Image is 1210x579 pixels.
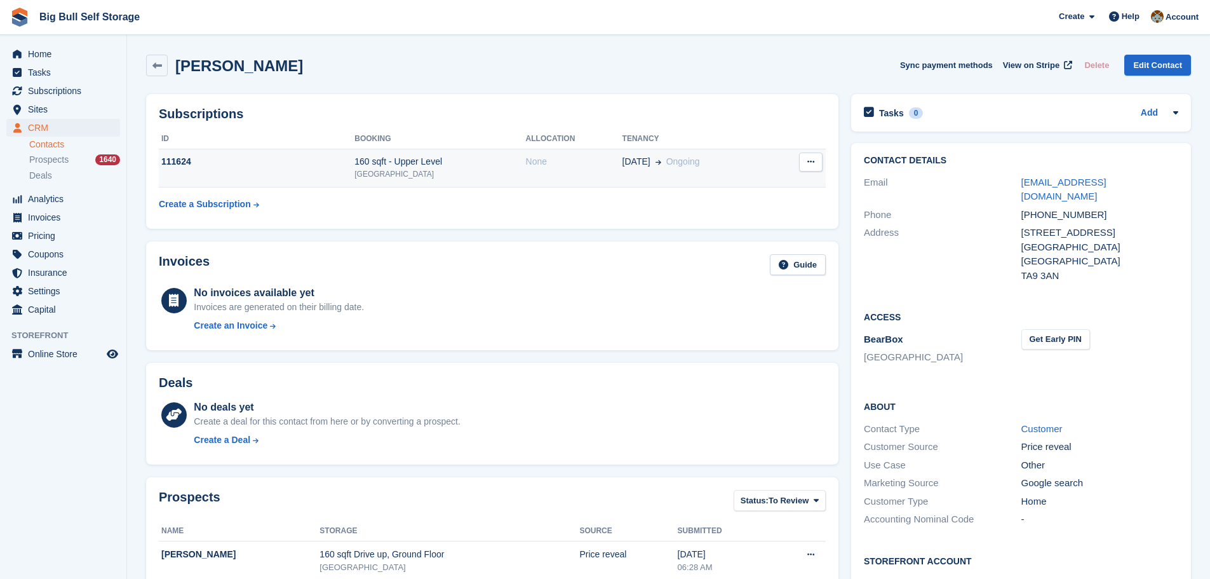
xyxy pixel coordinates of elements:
th: Tenancy [622,129,774,149]
div: Create an Invoice [194,319,267,332]
h2: Access [864,310,1178,323]
span: Capital [28,301,104,318]
span: Sites [28,100,104,118]
a: Preview store [105,346,120,362]
th: Source [579,521,677,542]
button: Status: To Review [734,490,826,511]
a: [EMAIL_ADDRESS][DOMAIN_NAME] [1021,177,1106,202]
h2: Subscriptions [159,107,826,121]
a: Edit Contact [1124,55,1191,76]
a: menu [6,100,120,118]
th: Storage [319,521,579,542]
div: 06:28 AM [678,561,770,574]
div: No invoices available yet [194,285,364,301]
h2: Contact Details [864,156,1178,166]
h2: Storefront Account [864,554,1178,567]
h2: Invoices [159,254,210,275]
li: [GEOGRAPHIC_DATA] [864,350,1021,365]
img: stora-icon-8386f47178a22dfd0bd8f6a31ec36ba5ce8667c1dd55bd0f319d3a0aa187defe.svg [10,8,29,27]
a: menu [6,345,120,363]
a: Deals [29,169,120,182]
h2: Deals [159,376,192,390]
a: Customer [1021,423,1063,434]
a: menu [6,227,120,245]
span: Coupons [28,245,104,263]
div: 111624 [159,155,354,168]
div: Home [1021,494,1178,509]
a: menu [6,64,120,81]
a: menu [6,282,120,300]
div: 160 sqft Drive up, Ground Floor [319,548,579,561]
h2: [PERSON_NAME] [175,57,303,74]
div: 1640 [95,154,120,165]
div: Other [1021,458,1178,473]
a: Contacts [29,139,120,151]
div: [PHONE_NUMBER] [1021,208,1178,222]
h2: About [864,400,1178,412]
span: Ongoing [666,156,700,167]
div: [PERSON_NAME] [161,548,319,561]
span: Invoices [28,208,104,226]
div: Invoices are generated on their billing date. [194,301,364,314]
a: menu [6,82,120,100]
div: Marketing Source [864,476,1021,491]
div: 0 [909,107,924,119]
div: Create a deal for this contact from here or by converting a prospect. [194,415,460,428]
th: Submitted [678,521,770,542]
div: Price reveal [1021,440,1178,454]
div: TA9 3AN [1021,269,1178,283]
div: 160 sqft - Upper Level [354,155,525,168]
span: Deals [29,170,52,182]
div: [STREET_ADDRESS] [1021,226,1178,240]
div: Email [864,175,1021,204]
a: menu [6,245,120,263]
span: Create [1059,10,1084,23]
div: Phone [864,208,1021,222]
span: [DATE] [622,155,650,168]
a: Add [1141,106,1158,121]
div: Create a Deal [194,433,250,447]
div: No deals yet [194,400,460,415]
span: Account [1166,11,1199,24]
div: Customer Type [864,494,1021,509]
span: Home [28,45,104,63]
span: Pricing [28,227,104,245]
span: View on Stripe [1003,59,1059,72]
h2: Tasks [879,107,904,119]
div: Price reveal [579,548,677,561]
th: Booking [354,129,525,149]
div: Create a Subscription [159,198,251,211]
div: [GEOGRAPHIC_DATA] [354,168,525,180]
div: [GEOGRAPHIC_DATA] [1021,254,1178,269]
span: Storefront [11,329,126,342]
span: Insurance [28,264,104,282]
div: Contact Type [864,422,1021,437]
th: Allocation [526,129,622,149]
span: Subscriptions [28,82,104,100]
div: Use Case [864,458,1021,473]
th: Name [159,521,319,542]
div: - [1021,512,1178,527]
span: BearBox [864,334,903,344]
span: Analytics [28,190,104,208]
div: [GEOGRAPHIC_DATA] [1021,240,1178,255]
span: To Review [769,494,809,507]
span: Status: [741,494,769,507]
button: Delete [1079,55,1114,76]
th: ID [159,129,354,149]
a: menu [6,264,120,282]
div: Customer Source [864,440,1021,454]
button: Get Early PIN [1021,329,1090,350]
span: Settings [28,282,104,300]
button: Sync payment methods [900,55,993,76]
div: Address [864,226,1021,283]
div: Accounting Nominal Code [864,512,1021,527]
div: None [526,155,622,168]
span: Help [1122,10,1139,23]
a: menu [6,119,120,137]
div: [DATE] [678,548,770,561]
a: menu [6,301,120,318]
a: View on Stripe [998,55,1075,76]
img: Mike Llewellen Palmer [1151,10,1164,23]
a: menu [6,190,120,208]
